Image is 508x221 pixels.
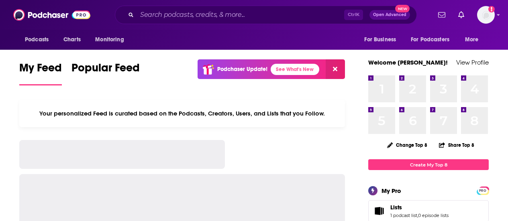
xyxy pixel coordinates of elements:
svg: Add a profile image [488,6,495,12]
input: Search podcasts, credits, & more... [137,8,344,21]
button: open menu [359,32,406,47]
a: Popular Feed [71,61,140,85]
a: 0 episode lists [418,213,449,218]
button: open menu [90,32,134,47]
a: Show notifications dropdown [455,8,467,22]
button: Share Top 8 [439,137,475,153]
a: My Feed [19,61,62,85]
span: Popular Feed [71,61,140,79]
span: For Podcasters [411,34,449,45]
span: Lists [390,204,402,211]
span: More [465,34,479,45]
p: Podchaser Update! [217,66,267,73]
a: Charts [58,32,86,47]
a: Show notifications dropdown [435,8,449,22]
span: Logged in as LBraverman [477,6,495,24]
button: Show profile menu [477,6,495,24]
span: For Business [364,34,396,45]
a: See What's New [271,64,319,75]
a: View Profile [456,59,489,66]
span: Podcasts [25,34,49,45]
a: 1 podcast list [390,213,417,218]
button: Open AdvancedNew [369,10,410,20]
img: User Profile [477,6,495,24]
a: Welcome [PERSON_NAME]! [368,59,448,66]
button: open menu [459,32,489,47]
span: , [417,213,418,218]
img: Podchaser - Follow, Share and Rate Podcasts [13,7,90,22]
div: Your personalized Feed is curated based on the Podcasts, Creators, Users, and Lists that you Follow. [19,100,345,127]
span: Monitoring [95,34,124,45]
span: Charts [63,34,81,45]
button: open menu [406,32,461,47]
button: open menu [19,32,59,47]
div: Search podcasts, credits, & more... [115,6,417,24]
a: Lists [390,204,449,211]
a: Create My Top 8 [368,159,489,170]
span: Open Advanced [373,13,406,17]
a: Lists [371,205,387,217]
div: My Pro [382,187,401,195]
span: PRO [478,188,488,194]
span: My Feed [19,61,62,79]
a: PRO [478,187,488,193]
button: Change Top 8 [382,140,432,150]
span: Ctrl K [344,10,363,20]
span: New [395,5,410,12]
